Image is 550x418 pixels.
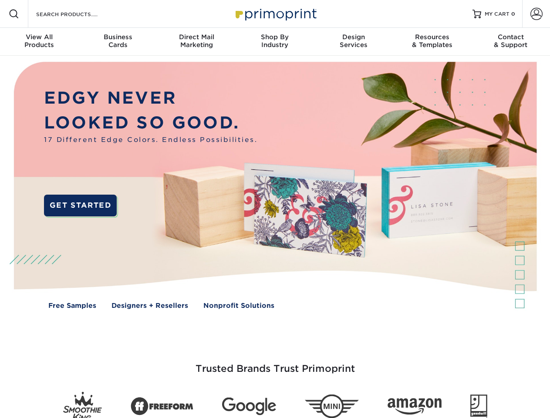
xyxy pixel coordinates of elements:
span: Direct Mail [157,33,236,41]
div: & Support [472,33,550,49]
p: LOOKED SO GOOD. [44,111,257,135]
a: Contact& Support [472,28,550,56]
span: Business [78,33,157,41]
div: Services [314,33,393,49]
img: Primoprint [232,4,319,23]
a: Free Samples [48,301,96,311]
img: Google [222,398,276,415]
a: Resources& Templates [393,28,471,56]
a: GET STARTED [44,195,117,216]
span: Resources [393,33,471,41]
div: Industry [236,33,314,49]
span: Contact [472,33,550,41]
span: 0 [511,11,515,17]
a: Designers + Resellers [111,301,188,311]
div: Cards [78,33,157,49]
span: Design [314,33,393,41]
img: Goodwill [470,394,487,418]
span: 17 Different Edge Colors. Endless Possibilities. [44,135,257,145]
a: BusinessCards [78,28,157,56]
a: Shop ByIndustry [236,28,314,56]
div: Marketing [157,33,236,49]
a: Direct MailMarketing [157,28,236,56]
h3: Trusted Brands Trust Primoprint [20,342,530,385]
img: Amazon [388,398,442,415]
span: Shop By [236,33,314,41]
a: DesignServices [314,28,393,56]
p: EDGY NEVER [44,86,257,111]
a: Nonprofit Solutions [203,301,274,311]
div: & Templates [393,33,471,49]
span: MY CART [485,10,510,18]
input: SEARCH PRODUCTS..... [35,9,120,19]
